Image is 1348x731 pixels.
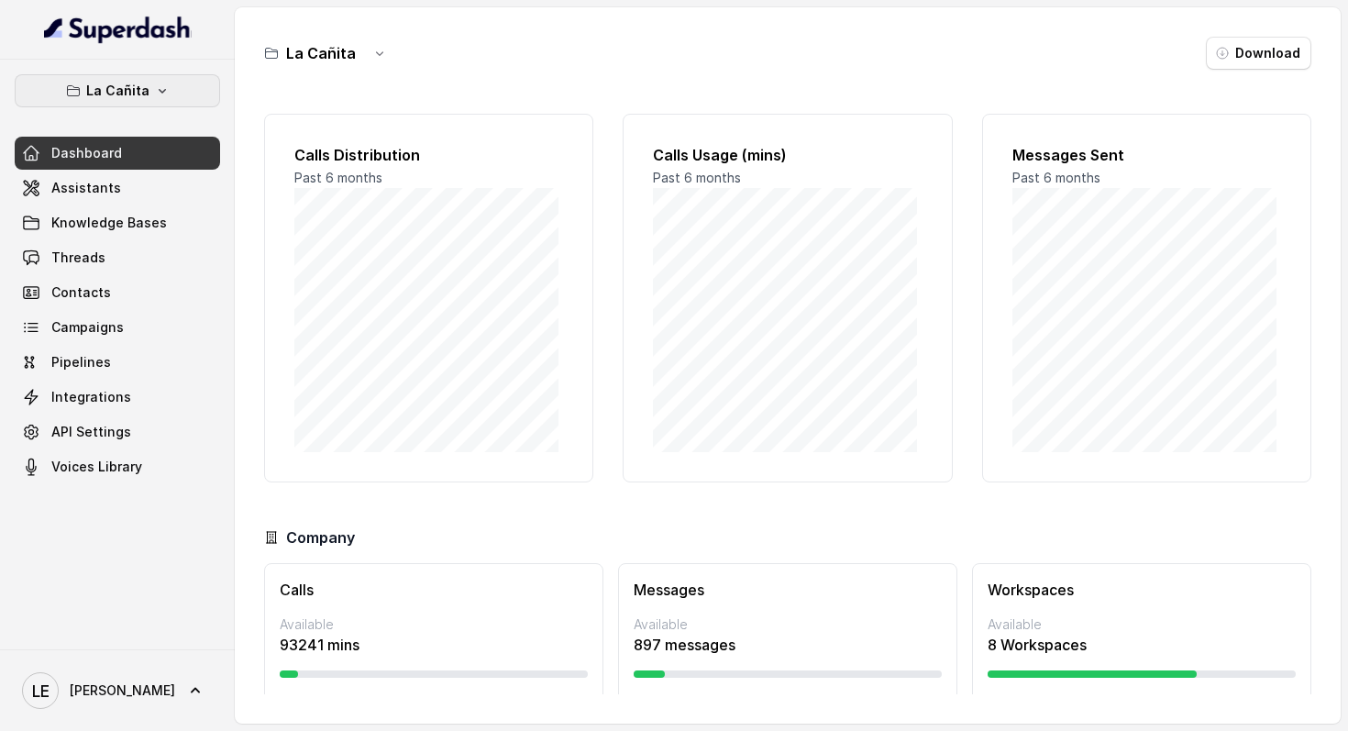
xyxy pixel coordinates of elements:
a: API Settings [15,415,220,449]
a: Voices Library [15,450,220,483]
h3: Messages [634,579,942,601]
p: Available [634,615,942,634]
a: Assistants [15,172,220,205]
span: Threads [51,249,105,267]
p: 0 [988,692,996,711]
h3: Calls [280,579,588,601]
h3: Workspaces [988,579,1296,601]
button: Download [1206,37,1311,70]
a: Integrations [15,381,220,414]
p: Max: 25 Workspaces [1171,692,1296,711]
p: 897 messages [634,634,942,656]
span: Contacts [51,283,111,302]
p: La Cañita [86,80,149,102]
span: Assistants [51,179,121,197]
p: Available [988,615,1296,634]
h2: Calls Usage (mins) [653,144,922,166]
a: Pipelines [15,346,220,379]
h2: Calls Distribution [294,144,563,166]
span: API Settings [51,423,131,441]
button: La Cañita [15,74,220,107]
span: Integrations [51,388,131,406]
a: Dashboard [15,137,220,170]
span: Knowledge Bases [51,214,167,232]
h2: Messages Sent [1012,144,1281,166]
a: Knowledge Bases [15,206,220,239]
span: [PERSON_NAME] [70,681,175,700]
p: Max: 1k messages [835,692,942,711]
a: Threads [15,241,220,274]
a: Campaigns [15,311,220,344]
span: Past 6 months [1012,170,1100,185]
span: Voices Library [51,458,142,476]
p: 0 [634,692,642,711]
span: Dashboard [51,144,122,162]
span: Pipelines [51,353,111,371]
p: 0 [280,692,288,711]
p: Max: 100000 mins [480,692,588,711]
span: Past 6 months [294,170,382,185]
img: light.svg [44,15,192,44]
span: Campaigns [51,318,124,337]
p: 93241 mins [280,634,588,656]
h3: Company [286,526,355,548]
text: LE [32,681,50,701]
a: [PERSON_NAME] [15,665,220,716]
p: 8 Workspaces [988,634,1296,656]
h3: La Cañita [286,42,356,64]
a: Contacts [15,276,220,309]
p: Available [280,615,588,634]
span: Past 6 months [653,170,741,185]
